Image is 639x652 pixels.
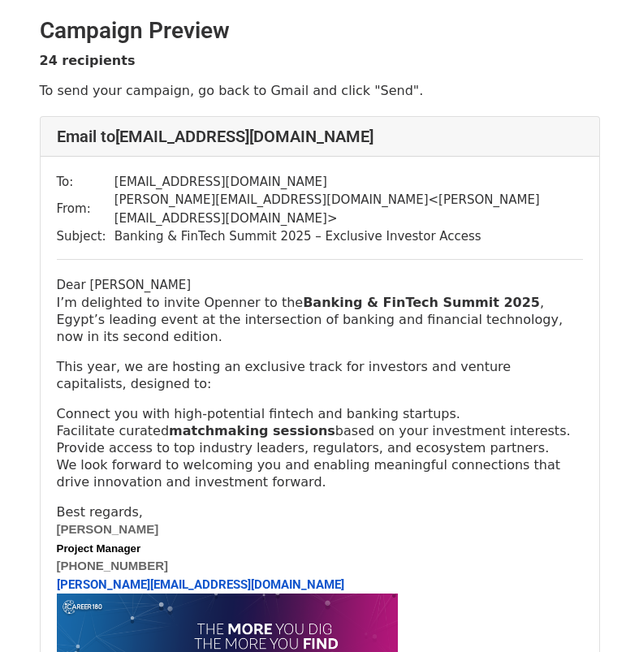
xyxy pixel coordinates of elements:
strong: Banking & FinTech Summit 2025 [303,295,540,310]
p: To send your campaign, go back to Gmail and click "Send". [40,82,600,99]
strong: 24 recipients [40,53,136,68]
a: [PERSON_NAME][EMAIL_ADDRESS][DOMAIN_NAME] [57,577,344,592]
h2: Campaign Preview [40,17,600,45]
div: Dear [PERSON_NAME] [57,276,583,295]
td: From: [57,191,114,227]
td: To: [57,173,114,192]
p: This year, we are hosting an exclusive track for investors and venture capitalists, designed to: [57,358,583,392]
b: Project Manager [57,542,141,555]
p: Facilitate curated based on your investment interests. [57,422,583,439]
p: I’m delighted to invite Openner to the , Egypt’s leading event at the intersection of banking and... [57,294,583,345]
b: [PERSON_NAME] [57,522,159,536]
h4: Email to [EMAIL_ADDRESS][DOMAIN_NAME] [57,127,583,146]
span: [PHONE_NUMBER] [57,557,169,576]
td: Subject: [57,227,114,246]
p: Provide access to top industry leaders, regulators, and ecosystem partners. [57,439,583,456]
td: [PERSON_NAME][EMAIL_ADDRESS][DOMAIN_NAME] < [PERSON_NAME][EMAIL_ADDRESS][DOMAIN_NAME] > [114,191,583,227]
td: [EMAIL_ADDRESS][DOMAIN_NAME] [114,173,583,192]
p: We look forward to welcoming you and enabling meaningful connections that drive innovation and in... [57,456,583,490]
p: Best regards, [57,503,583,520]
strong: matchmaking sessions [169,423,335,438]
td: Banking & FinTech Summit 2025 – Exclusive Investor Access [114,227,583,246]
p: Connect you with high-potential fintech and banking startups. [57,405,583,422]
